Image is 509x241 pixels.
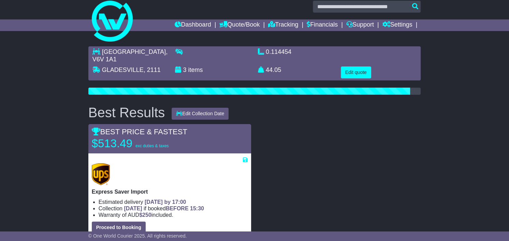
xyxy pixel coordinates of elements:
a: Settings [382,19,412,31]
span: if booked [124,206,204,211]
li: Collection [99,205,248,212]
span: BEST PRICE & FASTEST [92,127,187,136]
span: 15:30 [190,206,204,211]
span: [DATE] [124,206,142,211]
span: , V6V 1A1 [92,48,168,63]
span: exc duties & taxes [135,144,169,148]
a: Tracking [268,19,298,31]
button: Proceed to Booking [92,222,146,234]
span: 44.05 [266,66,281,73]
span: 250 [142,212,151,218]
p: Express Saver Import [92,189,248,195]
div: Best Results [85,105,169,120]
li: Estimated delivery [99,199,248,205]
span: 0.114454 [266,48,291,55]
a: Financials [307,19,338,31]
button: Edit Collection Date [172,108,229,120]
button: Edit quote [341,66,371,78]
p: $513.49 [92,137,177,150]
a: Quote/Book [219,19,260,31]
span: © One World Courier 2025. All rights reserved. [88,233,187,239]
span: [GEOGRAPHIC_DATA] [102,48,166,55]
span: GLADESVILLE [102,66,144,73]
span: items [188,66,203,73]
span: BEFORE [166,206,189,211]
span: , 2111 [144,66,161,73]
span: 3 [183,66,186,73]
a: Dashboard [174,19,211,31]
span: [DATE] by 17:00 [145,199,186,205]
li: Warranty of AUD included. [99,212,248,218]
span: $ [139,212,151,218]
a: Support [346,19,374,31]
img: UPS (new): Express Saver Import [92,163,110,185]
